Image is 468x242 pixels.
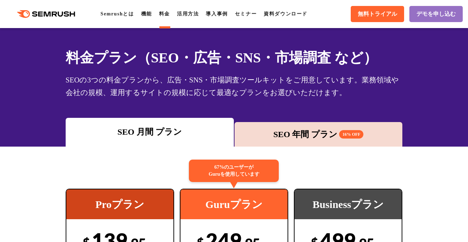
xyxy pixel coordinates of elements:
[189,160,279,182] div: 67%のユーザーが Guruを使用しています
[358,11,397,18] span: 無料トライアル
[66,189,173,219] div: Proプラン
[339,130,363,139] span: 16% OFF
[264,11,308,16] a: 資料ダウンロード
[180,189,288,219] div: Guruプラン
[416,11,456,18] span: デモを申し込む
[66,74,403,99] div: SEOの3つの料金プランから、広告・SNS・市場調査ツールキットをご用意しています。業務領域や会社の規模、運用するサイトの規模に応じて最適なプランをお選びいただけます。
[100,11,134,16] a: Semrushとは
[69,126,230,138] div: SEO 月間 プラン
[238,128,399,141] div: SEO 年間 プラン
[177,11,199,16] a: 活用方法
[235,11,257,16] a: セミナー
[206,11,228,16] a: 導入事例
[141,11,152,16] a: 機能
[159,11,170,16] a: 料金
[66,47,403,68] h1: 料金プラン（SEO・広告・SNS・市場調査 など）
[351,6,404,22] a: 無料トライアル
[409,6,463,22] a: デモを申し込む
[295,189,402,219] div: Businessプラン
